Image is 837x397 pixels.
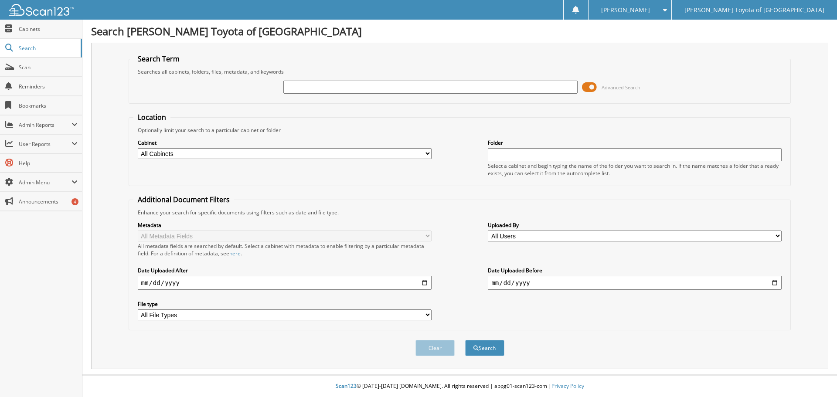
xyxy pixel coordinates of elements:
div: Optionally limit your search to a particular cabinet or folder [133,126,786,134]
img: scan123-logo-white.svg [9,4,74,16]
span: [PERSON_NAME] [601,7,650,13]
a: here [229,250,241,257]
span: Announcements [19,198,78,205]
span: [PERSON_NAME] Toyota of [GEOGRAPHIC_DATA] [684,7,824,13]
span: Scan123 [336,382,357,390]
span: Help [19,159,78,167]
div: © [DATE]-[DATE] [DOMAIN_NAME]. All rights reserved | appg01-scan123-com | [82,376,837,397]
span: Reminders [19,83,78,90]
span: Bookmarks [19,102,78,109]
span: Scan [19,64,78,71]
div: Enhance your search for specific documents using filters such as date and file type. [133,209,786,216]
label: Date Uploaded Before [488,267,782,274]
label: File type [138,300,432,308]
input: start [138,276,432,290]
legend: Additional Document Filters [133,195,234,204]
label: Metadata [138,221,432,229]
input: end [488,276,782,290]
label: Folder [488,139,782,146]
span: Search [19,44,76,52]
h1: Search [PERSON_NAME] Toyota of [GEOGRAPHIC_DATA] [91,24,828,38]
label: Date Uploaded After [138,267,432,274]
div: 4 [71,198,78,205]
span: User Reports [19,140,71,148]
span: Admin Reports [19,121,71,129]
legend: Location [133,112,170,122]
button: Clear [415,340,455,356]
button: Search [465,340,504,356]
a: Privacy Policy [551,382,584,390]
div: Searches all cabinets, folders, files, metadata, and keywords [133,68,786,75]
span: Cabinets [19,25,78,33]
span: Advanced Search [602,84,640,91]
span: Admin Menu [19,179,71,186]
div: Select a cabinet and begin typing the name of the folder you want to search in. If the name match... [488,162,782,177]
label: Cabinet [138,139,432,146]
legend: Search Term [133,54,184,64]
label: Uploaded By [488,221,782,229]
div: All metadata fields are searched by default. Select a cabinet with metadata to enable filtering b... [138,242,432,257]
